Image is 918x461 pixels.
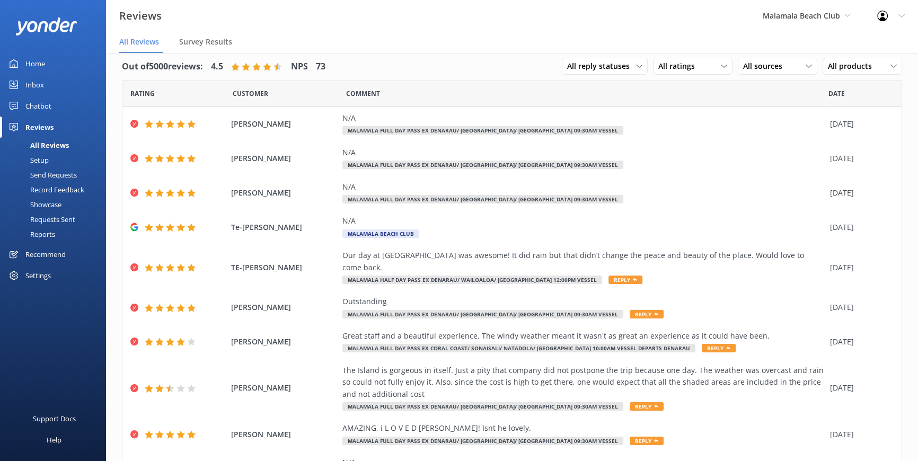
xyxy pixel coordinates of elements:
[6,197,106,212] a: Showcase
[342,161,623,169] span: Malamala Full Day Pass ex Denarau/ [GEOGRAPHIC_DATA]/ [GEOGRAPHIC_DATA] 09:30am Vessel
[211,60,223,74] h4: 4.5
[47,429,61,450] div: Help
[658,60,701,72] span: All ratings
[6,197,61,212] div: Showcase
[6,227,106,242] a: Reports
[830,302,888,313] div: [DATE]
[6,138,106,153] a: All Reviews
[231,221,337,233] span: Te-[PERSON_NAME]
[342,215,825,227] div: N/A
[25,265,51,286] div: Settings
[231,302,337,313] span: [PERSON_NAME]
[6,138,69,153] div: All Reviews
[630,402,664,411] span: Reply
[342,330,825,342] div: Great staff and a beautiful experience. The windy weather meant it wasn't as great an experience ...
[828,88,845,99] span: Date
[231,429,337,440] span: [PERSON_NAME]
[130,88,155,99] span: Date
[6,182,106,197] a: Record Feedback
[6,212,75,227] div: Requests Sent
[6,167,77,182] div: Send Requests
[6,212,106,227] a: Requests Sent
[122,60,203,74] h4: Out of 5000 reviews:
[342,250,825,273] div: Our day at [GEOGRAPHIC_DATA] was awesome! It did rain but that didn’t change the peace and beauty...
[291,60,308,74] h4: NPS
[231,262,337,273] span: TE-[PERSON_NAME]
[830,118,888,130] div: [DATE]
[25,117,54,138] div: Reviews
[342,365,825,400] div: The Island is gorgeous in itself. Just a pity that company did not postpone the trip because one ...
[6,153,49,167] div: Setup
[702,344,736,352] span: Reply
[763,11,840,21] span: Malamala Beach Club
[830,336,888,348] div: [DATE]
[33,408,76,429] div: Support Docs
[231,153,337,164] span: [PERSON_NAME]
[342,344,695,352] span: Malamala Full Day Pass ex Coral Coast/ Sonaisali/ Natadola/ [GEOGRAPHIC_DATA] 10:00am vessel Depa...
[342,310,623,318] span: Malamala Full Day Pass ex Denarau/ [GEOGRAPHIC_DATA]/ [GEOGRAPHIC_DATA] 09:30am Vessel
[342,296,825,307] div: Outstanding
[342,229,419,238] span: Malamala Beach Club
[630,437,664,445] span: Reply
[830,382,888,394] div: [DATE]
[830,262,888,273] div: [DATE]
[231,118,337,130] span: [PERSON_NAME]
[830,221,888,233] div: [DATE]
[316,60,325,74] h4: 73
[25,244,66,265] div: Recommend
[830,429,888,440] div: [DATE]
[119,7,162,24] h3: Reviews
[342,126,623,135] span: Malamala Full Day Pass ex Denarau/ [GEOGRAPHIC_DATA]/ [GEOGRAPHIC_DATA] 09:30am Vessel
[25,53,45,74] div: Home
[25,95,51,117] div: Chatbot
[231,382,337,394] span: [PERSON_NAME]
[6,227,55,242] div: Reports
[567,60,636,72] span: All reply statuses
[6,182,84,197] div: Record Feedback
[342,181,825,193] div: N/A
[231,187,337,199] span: [PERSON_NAME]
[119,37,159,47] span: All Reviews
[346,88,380,99] span: Question
[6,167,106,182] a: Send Requests
[342,195,623,203] span: Malamala Full Day Pass ex Denarau/ [GEOGRAPHIC_DATA]/ [GEOGRAPHIC_DATA] 09:30am Vessel
[16,17,77,35] img: yonder-white-logo.png
[342,402,623,411] span: Malamala Full Day Pass ex Denarau/ [GEOGRAPHIC_DATA]/ [GEOGRAPHIC_DATA] 09:30am Vessel
[342,147,825,158] div: N/A
[6,153,106,167] a: Setup
[830,153,888,164] div: [DATE]
[342,276,602,284] span: Malamala Half Day Pass ex Denarau/ Wailoaloa/ [GEOGRAPHIC_DATA] 12:00pm vessel
[342,112,825,124] div: N/A
[342,437,623,445] span: Malamala Full Day Pass ex Denarau/ [GEOGRAPHIC_DATA]/ [GEOGRAPHIC_DATA] 09:30am Vessel
[830,187,888,199] div: [DATE]
[608,276,642,284] span: Reply
[233,88,268,99] span: Date
[828,60,878,72] span: All products
[25,74,44,95] div: Inbox
[743,60,789,72] span: All sources
[231,336,337,348] span: [PERSON_NAME]
[179,37,232,47] span: Survey Results
[630,310,664,318] span: Reply
[342,422,825,434] div: AMAZING, i L O V E D [PERSON_NAME]! Isnt he lovely.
